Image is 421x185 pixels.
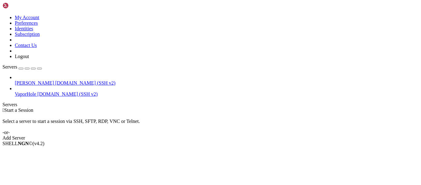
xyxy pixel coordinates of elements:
[2,107,4,113] span: 
[15,91,419,97] a: VaporHole [DOMAIN_NAME] (SSH v2)
[15,43,37,48] a: Contact Us
[2,141,44,146] span: SHELL ©
[33,141,45,146] span: 4.2.0
[55,80,116,86] span: [DOMAIN_NAME] (SSH v2)
[37,91,98,97] span: [DOMAIN_NAME] (SSH v2)
[15,54,29,59] a: Logout
[4,107,33,113] span: Start a Session
[2,113,419,135] div: Select a server to start a session via SSH, SFTP, RDP, VNC or Telnet. -or-
[15,15,39,20] a: My Account
[2,135,419,141] div: Add Server
[15,26,33,31] a: Identities
[15,32,40,37] a: Subscription
[15,91,36,97] span: VaporHole
[15,86,419,97] li: VaporHole [DOMAIN_NAME] (SSH v2)
[2,64,42,69] a: Servers
[15,75,419,86] li: [PERSON_NAME] [DOMAIN_NAME] (SSH v2)
[15,80,419,86] a: [PERSON_NAME] [DOMAIN_NAME] (SSH v2)
[2,2,38,9] img: Shellngn
[15,80,54,86] span: [PERSON_NAME]
[15,20,38,26] a: Preferences
[18,141,29,146] b: NGN
[2,102,419,107] div: Servers
[2,64,17,69] span: Servers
